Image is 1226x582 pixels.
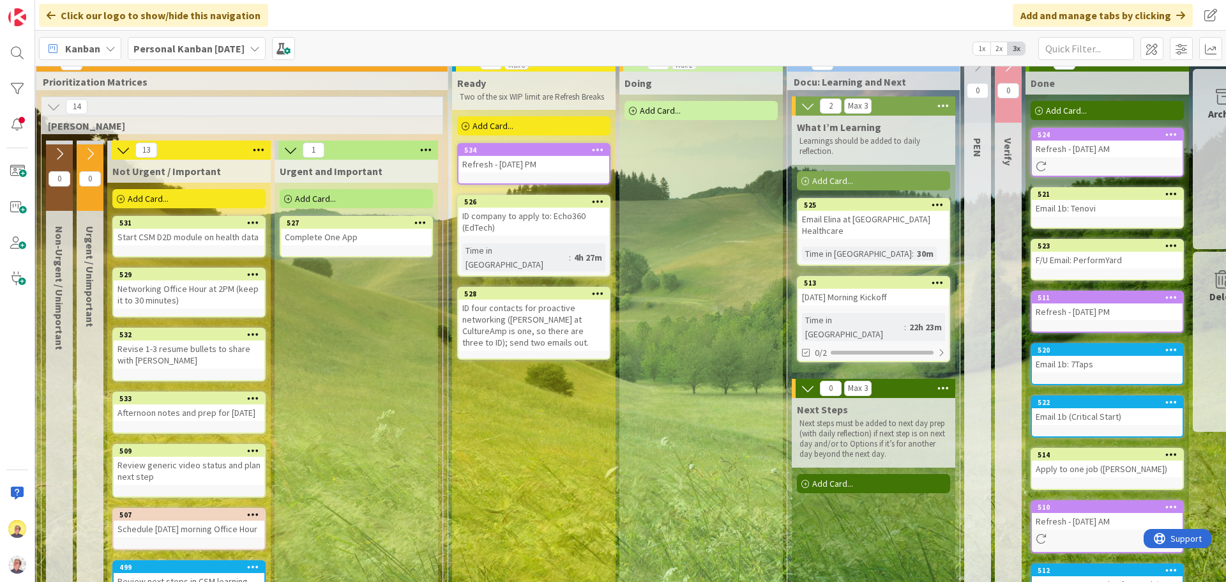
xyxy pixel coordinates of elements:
[114,329,264,341] div: 532
[114,341,264,369] div: Revise 1-3 resume bullets to share with [PERSON_NAME]
[112,165,221,178] span: Not Urgent / Important
[1038,503,1183,512] div: 510
[280,165,382,178] span: Urgent and Important
[133,42,245,55] b: Personal Kanban [DATE]
[281,217,432,245] div: 527Complete One App
[66,99,87,114] span: 14
[114,445,264,485] div: 509Review generic video status and plan next step
[464,289,609,298] div: 528
[1013,4,1193,27] div: Add and manage tabs by clicking
[569,250,571,264] span: :
[1038,398,1183,407] div: 522
[458,156,609,172] div: Refresh - [DATE] PM
[112,508,266,550] a: 507Schedule [DATE] morning Office Hour
[848,103,868,109] div: Max 3
[1031,343,1184,385] a: 520Email 1b: 7Taps
[1032,502,1183,530] div: 510Refresh - [DATE] AM
[997,83,1019,98] span: 0
[815,346,827,360] span: 0/2
[797,198,950,266] a: 525Email Elina at [GEOGRAPHIC_DATA] HealthcareTime in [GEOGRAPHIC_DATA]:30m
[571,250,605,264] div: 4h 27m
[798,277,949,305] div: 513[DATE] Morning Kickoff
[794,75,944,88] span: Docu: Learning and Next
[464,197,609,206] div: 526
[114,280,264,309] div: Networking Office Hour at 2PM (keep it to 30 minutes)
[458,144,609,156] div: 534
[802,247,912,261] div: Time in [GEOGRAPHIC_DATA]
[1038,566,1183,575] div: 512
[904,320,906,334] span: :
[804,279,949,287] div: 513
[460,92,608,102] p: Two of the six WIP limit are Refresh Breaks
[84,226,96,327] span: Urgent / Unimportant
[1032,565,1183,576] div: 512
[973,42,990,55] span: 1x
[1031,291,1184,333] a: 511Refresh - [DATE] PM
[8,556,26,574] img: avatar
[65,41,100,56] span: Kanban
[114,393,264,404] div: 533
[1032,344,1183,356] div: 520
[990,42,1008,55] span: 2x
[1032,461,1183,477] div: Apply to one job ([PERSON_NAME])
[48,119,427,132] span: Eisenhower
[1038,346,1183,355] div: 520
[114,404,264,421] div: Afternoon notes and prep for [DATE]
[27,2,58,17] span: Support
[1031,77,1055,89] span: Done
[114,269,264,280] div: 529
[114,269,264,309] div: 529Networking Office Hour at 2PM (keep it to 30 minutes)
[457,287,610,360] a: 528ID four contacts for proactive networking ([PERSON_NAME] at CultureAmp is one, so there are th...
[797,121,881,134] span: What I’m Learning
[112,328,266,381] a: 532Revise 1-3 resume bullets to share with [PERSON_NAME]
[798,289,949,305] div: [DATE] Morning Kickoff
[848,385,868,392] div: Max 3
[112,444,266,498] a: 509Review generic video status and plan next step
[1032,188,1183,200] div: 521
[1046,105,1087,116] span: Add Card...
[1032,188,1183,217] div: 521Email 1b: Tenovi
[676,62,692,68] div: Max 2
[8,8,26,26] img: Visit kanbanzone.com
[458,288,609,300] div: 528
[112,268,266,318] a: 529Networking Office Hour at 2PM (keep it to 30 minutes)
[1038,241,1183,250] div: 523
[798,199,949,239] div: 525Email Elina at [GEOGRAPHIC_DATA] Healthcare
[114,457,264,485] div: Review generic video status and plan next step
[797,403,848,416] span: Next Steps
[119,510,264,519] div: 507
[820,98,842,114] span: 2
[799,136,948,157] p: Learnings should be added to daily reflection.
[112,216,266,257] a: 531Start CSM D2D module on health data
[43,75,432,88] span: Prioritization Matrices
[462,243,569,272] div: Time in [GEOGRAPHIC_DATA]
[914,247,937,261] div: 30m
[281,229,432,245] div: Complete One App
[39,4,268,27] div: Click our logo to show/hide this navigation
[458,208,609,236] div: ID company to apply to: Echo360 (EdTech)
[1032,408,1183,425] div: Email 1b (Critical Start)
[1032,502,1183,513] div: 510
[473,120,513,132] span: Add Card...
[114,562,264,573] div: 499
[119,394,264,403] div: 533
[906,320,945,334] div: 22h 23m
[128,193,169,204] span: Add Card...
[1032,252,1183,268] div: F/U Email: PerformYard
[1032,397,1183,425] div: 522Email 1b (Critical Start)
[114,445,264,457] div: 509
[295,193,336,204] span: Add Card...
[457,143,610,185] a: 534Refresh - [DATE] PM
[1031,500,1184,553] a: 510Refresh - [DATE] AM
[281,217,432,229] div: 527
[820,381,842,396] span: 0
[804,201,949,210] div: 525
[119,447,264,456] div: 509
[1032,449,1183,477] div: 514Apply to one job ([PERSON_NAME])
[112,392,266,434] a: 533Afternoon notes and prep for [DATE]
[1032,141,1183,157] div: Refresh - [DATE] AM
[464,146,609,155] div: 534
[458,196,609,208] div: 526
[1031,187,1184,229] a: 521Email 1b: Tenovi
[1031,448,1184,490] a: 514Apply to one job ([PERSON_NAME])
